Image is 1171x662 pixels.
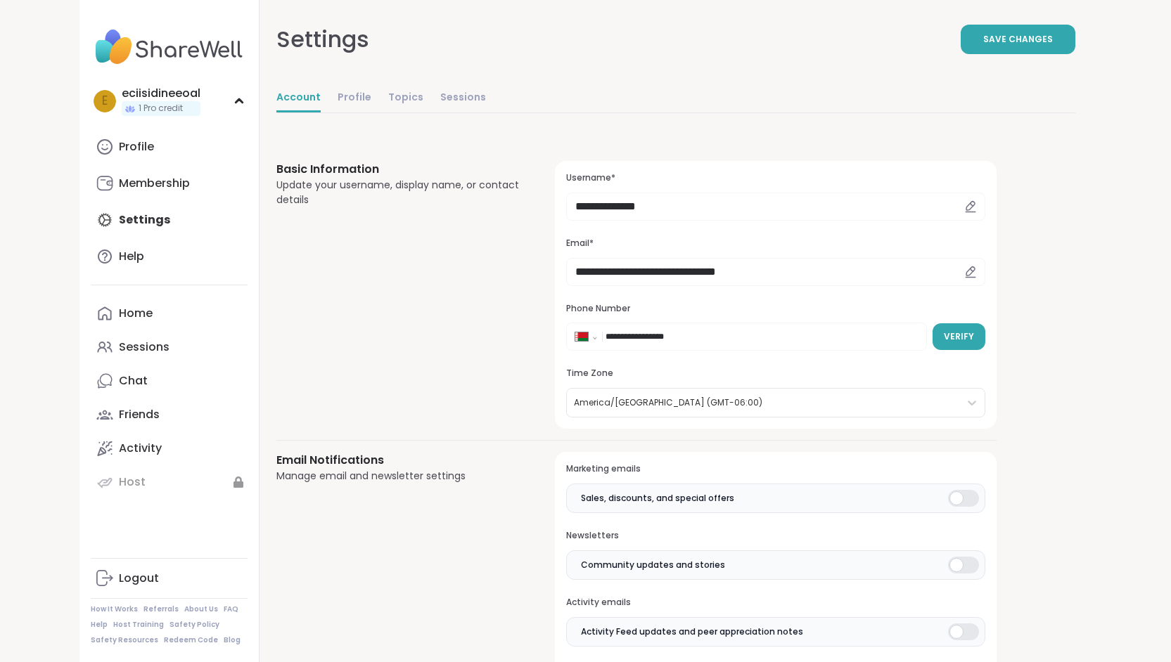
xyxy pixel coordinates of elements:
a: Home [91,297,248,330]
a: Help [91,620,108,630]
div: Sessions [119,339,169,355]
h3: Basic Information [276,161,522,178]
div: Home [119,306,153,321]
div: Logout [119,571,159,586]
a: Help [91,240,248,273]
h3: Marketing emails [566,463,985,475]
div: Friends [119,407,160,422]
a: Account [276,84,321,112]
div: Chat [119,373,148,389]
a: Blog [224,635,241,645]
h3: Email* [566,238,985,249]
div: Help [119,249,144,264]
a: Host Training [113,620,164,630]
h3: Username* [566,172,985,184]
a: Safety Resources [91,635,158,645]
h3: Phone Number [566,303,985,315]
a: Membership [91,167,248,200]
a: Safety Policy [169,620,219,630]
h3: Newsletters [566,530,985,542]
h3: Time Zone [566,368,985,379]
a: Sessions [440,84,486,112]
a: Redeem Code [164,635,218,645]
a: Host [91,465,248,499]
div: Host [119,474,146,490]
a: FAQ [224,604,238,614]
span: Activity Feed updates and peer appreciation notes [581,625,803,638]
div: eciisidineeoal [122,86,200,101]
div: Settings [276,22,369,56]
button: Verify [933,323,985,350]
div: Profile [119,139,154,155]
span: Save Changes [983,33,1053,46]
a: Profile [338,84,371,112]
h3: Email Notifications [276,452,522,469]
span: Community updates and stories [581,559,725,571]
a: Sessions [91,330,248,364]
h3: Activity emails [566,597,985,609]
button: Save Changes [961,25,1075,54]
a: Referrals [143,604,179,614]
a: About Us [184,604,218,614]
a: Profile [91,130,248,164]
a: Activity [91,431,248,465]
a: Friends [91,398,248,431]
span: e [102,92,108,110]
div: Membership [119,176,190,191]
a: Logout [91,562,248,595]
span: Verify [944,330,974,343]
img: ShareWell Nav Logo [91,22,248,72]
a: Chat [91,364,248,398]
div: Manage email and newsletter settings [276,469,522,483]
a: How It Works [91,604,138,614]
div: Update your username, display name, or contact details [276,178,522,207]
span: 1 Pro credit [139,103,183,115]
div: Activity [119,441,162,456]
a: Topics [388,84,423,112]
span: Sales, discounts, and special offers [581,492,734,505]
